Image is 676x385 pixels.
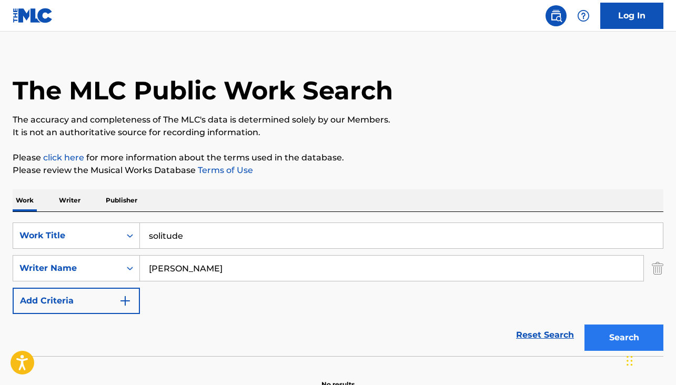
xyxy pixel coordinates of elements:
[56,189,84,211] p: Writer
[119,295,132,307] img: 9d2ae6d4665cec9f34b9.svg
[550,9,562,22] img: search
[13,8,53,23] img: MLC Logo
[511,323,579,347] a: Reset Search
[627,345,633,377] div: Drag
[13,164,663,177] p: Please review the Musical Works Database
[13,114,663,126] p: The accuracy and completeness of The MLC's data is determined solely by our Members.
[652,255,663,281] img: Delete Criterion
[43,153,84,163] a: click here
[196,165,253,175] a: Terms of Use
[577,9,590,22] img: help
[19,262,114,275] div: Writer Name
[13,189,37,211] p: Work
[13,126,663,139] p: It is not an authoritative source for recording information.
[13,75,393,106] h1: The MLC Public Work Search
[13,151,663,164] p: Please for more information about the terms used in the database.
[573,5,594,26] div: Help
[13,222,663,356] form: Search Form
[103,189,140,211] p: Publisher
[600,3,663,29] a: Log In
[584,325,663,351] button: Search
[13,288,140,314] button: Add Criteria
[546,5,567,26] a: Public Search
[623,335,676,385] iframe: Chat Widget
[19,229,114,242] div: Work Title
